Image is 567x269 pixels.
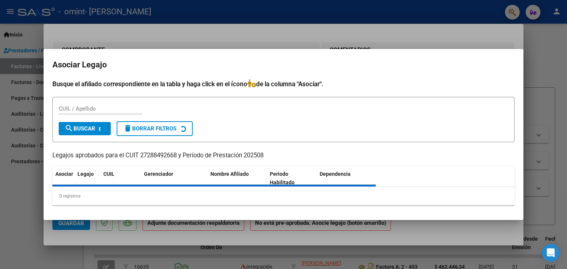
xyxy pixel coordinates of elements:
[65,125,95,132] span: Buscar
[78,171,94,177] span: Legajo
[320,171,351,177] span: Dependencia
[207,166,267,191] datatable-header-cell: Nombre Afiliado
[542,244,560,262] div: Open Intercom Messenger
[100,166,141,191] datatable-header-cell: CUIL
[52,151,515,160] p: Legajos aprobados para el CUIT 27288492668 y Período de Prestación 202508
[123,124,132,133] mat-icon: delete
[144,171,173,177] span: Gerenciador
[65,124,73,133] mat-icon: search
[59,122,111,135] button: Buscar
[52,187,515,205] div: 0 registros
[117,121,193,136] button: Borrar Filtros
[123,125,176,132] span: Borrar Filtros
[52,58,515,72] h2: Asociar Legajo
[55,171,73,177] span: Asociar
[317,166,376,191] datatable-header-cell: Dependencia
[52,79,515,89] h4: Busque el afiliado correspondiente en la tabla y haga click en el ícono de la columna "Asociar".
[52,166,75,191] datatable-header-cell: Asociar
[75,166,100,191] datatable-header-cell: Legajo
[210,171,249,177] span: Nombre Afiliado
[141,166,207,191] datatable-header-cell: Gerenciador
[270,171,295,185] span: Periodo Habilitado
[267,166,317,191] datatable-header-cell: Periodo Habilitado
[103,171,114,177] span: CUIL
